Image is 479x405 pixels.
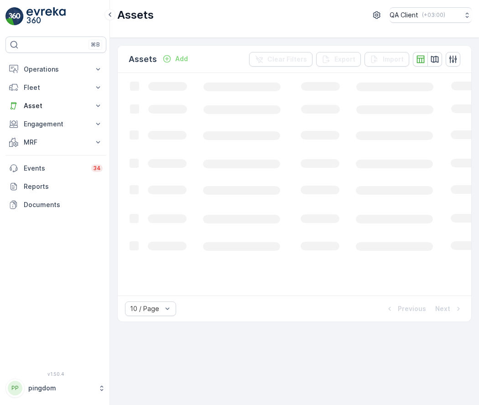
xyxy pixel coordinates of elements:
[91,41,100,48] p: ⌘B
[8,381,22,395] div: PP
[390,7,472,23] button: QA Client(+03:00)
[26,7,66,26] img: logo_light-DOdMpM7g.png
[334,55,355,64] p: Export
[5,177,106,196] a: Reports
[5,371,106,377] span: v 1.50.4
[24,101,88,110] p: Asset
[384,303,427,314] button: Previous
[5,115,106,133] button: Engagement
[175,54,188,63] p: Add
[5,97,106,115] button: Asset
[5,159,106,177] a: Events34
[24,164,86,173] p: Events
[5,7,24,26] img: logo
[28,384,94,393] p: pingdom
[5,78,106,97] button: Fleet
[24,83,88,92] p: Fleet
[267,55,307,64] p: Clear Filters
[24,138,88,147] p: MRF
[422,11,445,19] p: ( +03:00 )
[24,200,103,209] p: Documents
[5,196,106,214] a: Documents
[24,182,103,191] p: Reports
[5,133,106,151] button: MRF
[159,53,192,64] button: Add
[249,52,312,67] button: Clear Filters
[5,379,106,398] button: PPpingdom
[24,119,88,129] p: Engagement
[5,60,106,78] button: Operations
[435,304,450,313] p: Next
[129,53,157,66] p: Assets
[383,55,404,64] p: Import
[316,52,361,67] button: Export
[24,65,88,74] p: Operations
[434,303,464,314] button: Next
[364,52,409,67] button: Import
[93,165,101,172] p: 34
[390,10,418,20] p: QA Client
[117,8,154,22] p: Assets
[398,304,426,313] p: Previous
